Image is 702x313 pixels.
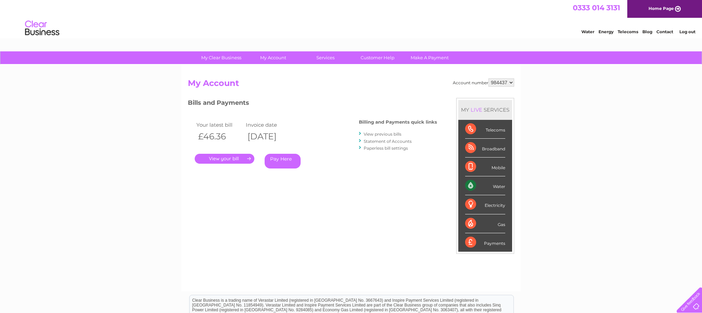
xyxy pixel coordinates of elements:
a: Make A Payment [401,51,458,64]
div: LIVE [469,107,484,113]
div: Gas [465,214,505,233]
th: £46.36 [195,129,244,143]
div: Broadband [465,139,505,158]
a: Customer Help [349,51,406,64]
div: Telecoms [465,120,505,139]
div: Electricity [465,195,505,214]
a: Blog [642,29,652,34]
a: Contact [656,29,673,34]
a: Pay Here [265,154,301,168]
a: Energy [598,29,614,34]
a: Log out [679,29,695,34]
a: . [195,154,254,164]
h3: Bills and Payments [188,98,437,110]
a: Services [297,51,354,64]
a: My Clear Business [193,51,250,64]
a: Telecoms [618,29,638,34]
div: Payments [465,233,505,252]
td: Invoice date [244,120,293,129]
a: 0333 014 3131 [573,3,620,12]
a: Water [581,29,594,34]
div: Mobile [465,158,505,176]
h4: Billing and Payments quick links [359,120,437,125]
h2: My Account [188,78,514,91]
td: Your latest bill [195,120,244,129]
a: My Account [245,51,302,64]
img: logo.png [25,18,60,39]
div: Account number [453,78,514,87]
a: View previous bills [364,132,401,137]
div: Clear Business is a trading name of Verastar Limited (registered in [GEOGRAPHIC_DATA] No. 3667643... [190,4,513,33]
div: MY SERVICES [458,100,512,120]
a: Paperless bill settings [364,146,408,151]
th: [DATE] [244,129,293,143]
a: Statement of Accounts [364,139,412,144]
div: Water [465,176,505,195]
